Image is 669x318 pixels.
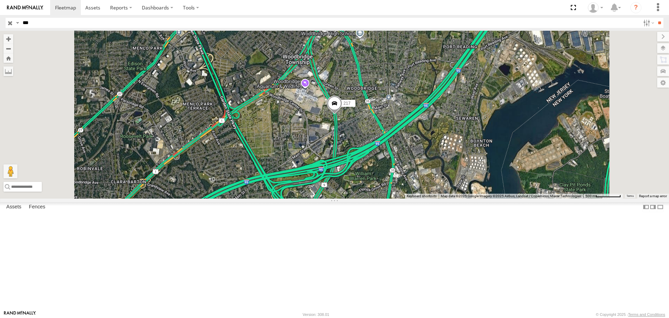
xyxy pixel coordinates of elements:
[596,312,665,317] div: © Copyright 2025 -
[639,194,667,198] a: Report a map error
[3,66,13,76] label: Measure
[3,44,13,53] button: Zoom out
[4,311,36,318] a: Visit our Website
[3,53,13,63] button: Zoom Home
[3,202,25,212] label: Assets
[643,202,649,212] label: Dock Summary Table to the Left
[344,101,351,106] span: 217
[3,164,17,178] button: Drag Pegman onto the map to open Street View
[649,202,656,212] label: Dock Summary Table to the Right
[630,2,641,13] i: ?
[628,312,665,317] a: Terms and Conditions
[303,312,329,317] div: Version: 308.01
[3,34,13,44] button: Zoom in
[626,194,634,197] a: Terms (opens in new tab)
[407,194,437,199] button: Keyboard shortcuts
[441,194,581,198] span: Map data ©2025 Google Imagery ©2025 Airbus, Landsat / Copernicus, Maxar Technologies
[657,78,669,88] label: Map Settings
[15,18,20,28] label: Search Query
[585,2,606,13] div: Kerry Mac Phee
[657,202,664,212] label: Hide Summary Table
[640,18,655,28] label: Search Filter Options
[583,194,623,199] button: Map Scale: 500 m per 69 pixels
[25,202,49,212] label: Fences
[585,194,595,198] span: 500 m
[7,5,43,10] img: rand-logo.svg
